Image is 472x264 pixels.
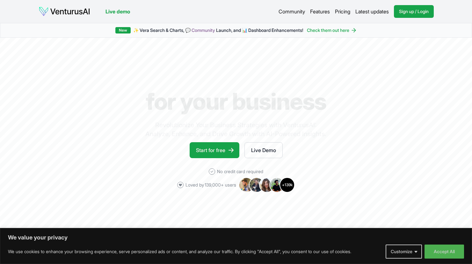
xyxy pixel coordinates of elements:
img: Avatar 2 [249,177,264,193]
a: Live Demo [244,142,283,158]
a: Start for free [190,142,239,158]
a: Latest updates [355,8,389,15]
button: Customize [386,245,422,259]
img: logo [39,6,90,17]
a: Community [279,8,305,15]
img: Avatar 4 [269,177,285,193]
span: ✨ Vera Search & Charts, 💬 Launch, and 📊 Dashboard Enhancements! [133,27,303,33]
button: Accept All [425,245,464,259]
img: Avatar 1 [239,177,254,193]
a: Live demo [105,8,130,15]
p: We use cookies to enhance your browsing experience, serve personalized ads or content, and analyz... [8,248,351,255]
div: New [115,27,131,33]
a: Pricing [335,8,350,15]
a: Check them out here [307,27,357,33]
p: We value your privacy [8,234,464,241]
a: Community [192,27,215,33]
a: Features [310,8,330,15]
img: Avatar 3 [259,177,274,193]
span: Sign up / Login [399,8,429,15]
a: Sign up / Login [394,5,434,18]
